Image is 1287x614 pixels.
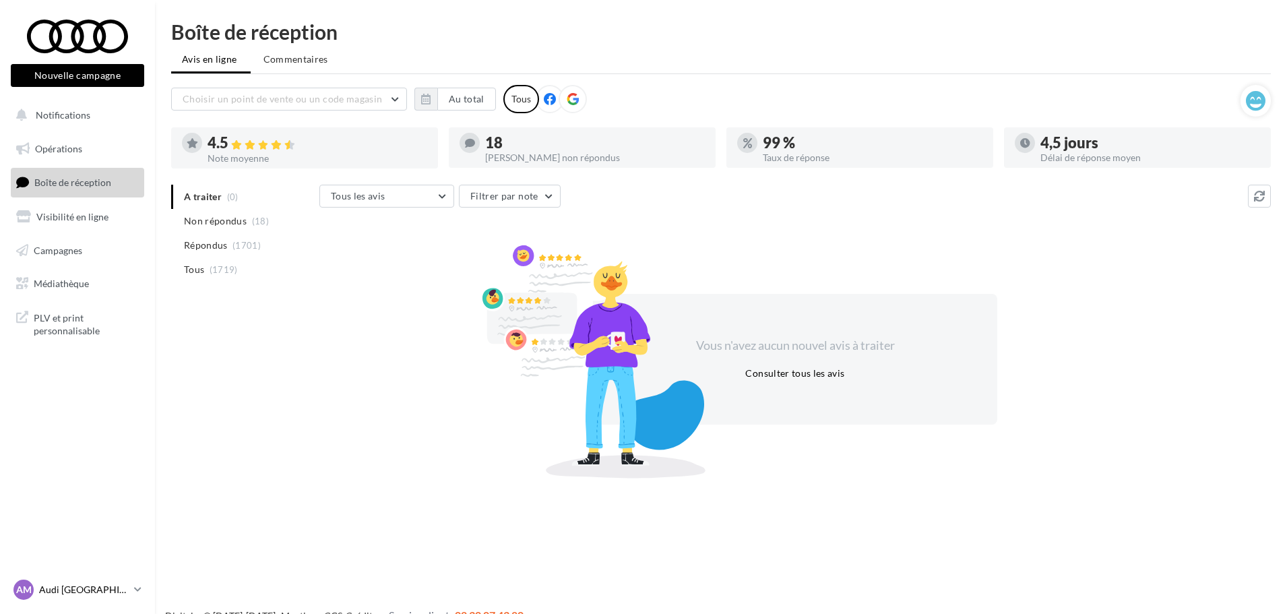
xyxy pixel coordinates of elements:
span: Visibilité en ligne [36,211,108,222]
div: Note moyenne [208,154,427,163]
span: Répondus [184,239,228,252]
button: Au total [414,88,496,111]
span: Notifications [36,109,90,121]
span: Campagnes [34,244,82,255]
a: AM Audi [GEOGRAPHIC_DATA] [11,577,144,603]
div: Vous n'avez aucun nouvel avis à traiter [679,337,911,355]
a: Médiathèque [8,270,147,298]
span: Opérations [35,143,82,154]
p: Audi [GEOGRAPHIC_DATA] [39,583,129,596]
div: Tous [503,85,539,113]
span: PLV et print personnalisable [34,309,139,338]
a: Opérations [8,135,147,163]
a: Boîte de réception [8,168,147,197]
div: 99 % [763,135,982,150]
div: 4.5 [208,135,427,151]
button: Filtrer par note [459,185,561,208]
span: Tous [184,263,204,276]
a: PLV et print personnalisable [8,303,147,343]
span: Non répondus [184,214,247,228]
button: Nouvelle campagne [11,64,144,87]
span: Choisir un point de vente ou un code magasin [183,93,382,104]
div: Taux de réponse [763,153,982,162]
div: Délai de réponse moyen [1040,153,1260,162]
span: AM [16,583,32,596]
a: Visibilité en ligne [8,203,147,231]
span: (1719) [210,264,238,275]
div: Boîte de réception [171,22,1271,42]
span: Tous les avis [331,190,385,202]
button: Consulter tous les avis [740,365,850,381]
button: Choisir un point de vente ou un code magasin [171,88,407,111]
span: Boîte de réception [34,177,111,188]
button: Au total [437,88,496,111]
span: (18) [252,216,269,226]
span: Commentaires [263,53,328,65]
div: 4,5 jours [1040,135,1260,150]
span: Médiathèque [34,278,89,289]
span: (1701) [232,240,261,251]
a: Campagnes [8,237,147,265]
div: 18 [485,135,705,150]
div: [PERSON_NAME] non répondus [485,153,705,162]
button: Notifications [8,101,142,129]
button: Tous les avis [319,185,454,208]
